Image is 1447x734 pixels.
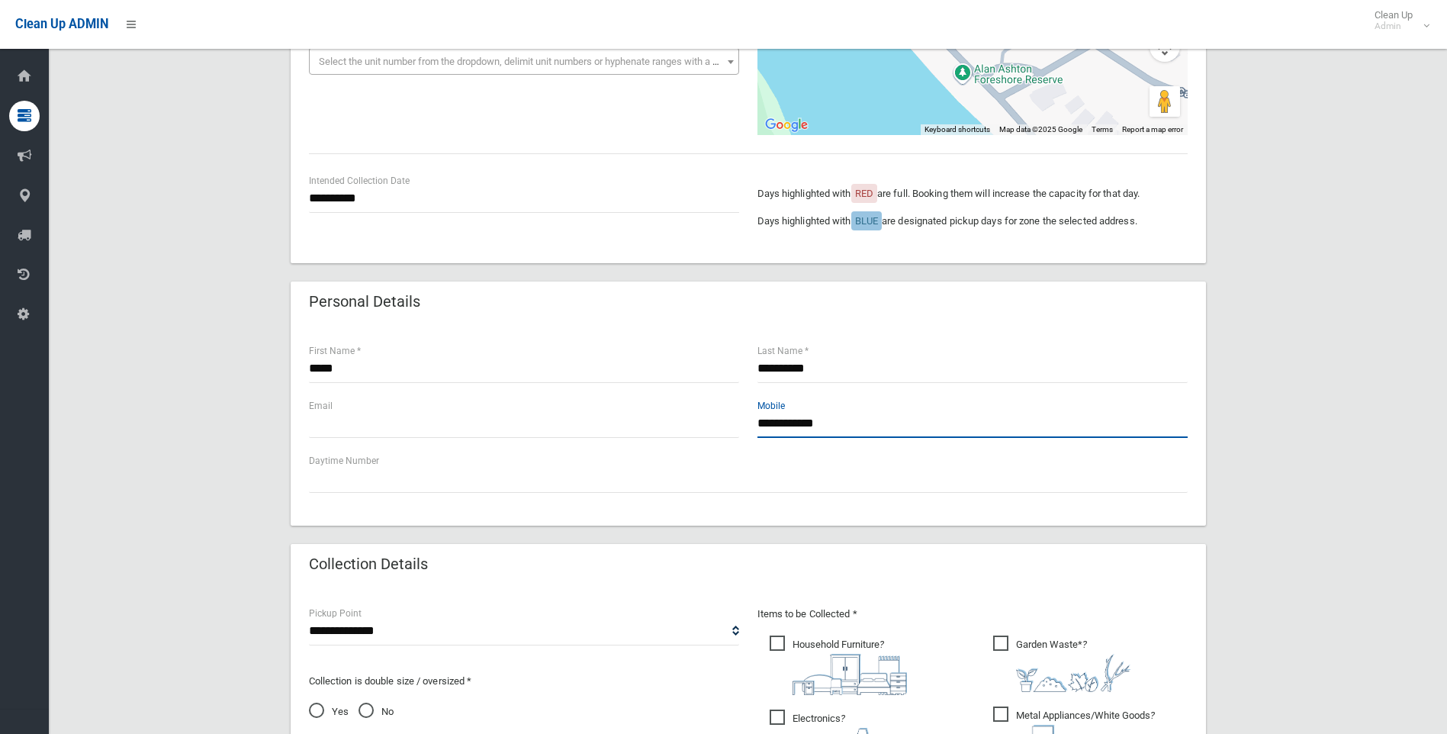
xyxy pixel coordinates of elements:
[1150,86,1180,117] button: Drag Pegman onto the map to open Street View
[1375,21,1413,32] small: Admin
[1367,9,1428,32] span: Clean Up
[999,125,1082,134] span: Map data ©2025 Google
[770,636,907,695] span: Household Furniture
[359,703,394,721] span: No
[993,636,1130,692] span: Garden Waste*
[855,188,873,199] span: RED
[291,287,439,317] header: Personal Details
[793,654,907,695] img: aa9efdbe659d29b613fca23ba79d85cb.png
[761,115,812,135] a: Open this area in Google Maps (opens a new window)
[924,124,990,135] button: Keyboard shortcuts
[761,115,812,135] img: Google
[793,639,907,695] i: ?
[291,549,446,579] header: Collection Details
[309,703,349,721] span: Yes
[757,605,1188,623] p: Items to be Collected *
[1092,125,1113,134] a: Terms (opens in new tab)
[15,17,108,31] span: Clean Up ADMIN
[757,212,1188,230] p: Days highlighted with are designated pickup days for zone the selected address.
[309,672,739,691] p: Collection is double size / oversized *
[1016,639,1130,692] i: ?
[855,215,878,227] span: BLUE
[1016,654,1130,692] img: 4fd8a5c772b2c999c83690221e5242e0.png
[1122,125,1183,134] a: Report a map error
[757,185,1188,203] p: Days highlighted with are full. Booking them will increase the capacity for that day.
[319,56,745,67] span: Select the unit number from the dropdown, delimit unit numbers or hyphenate ranges with a comma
